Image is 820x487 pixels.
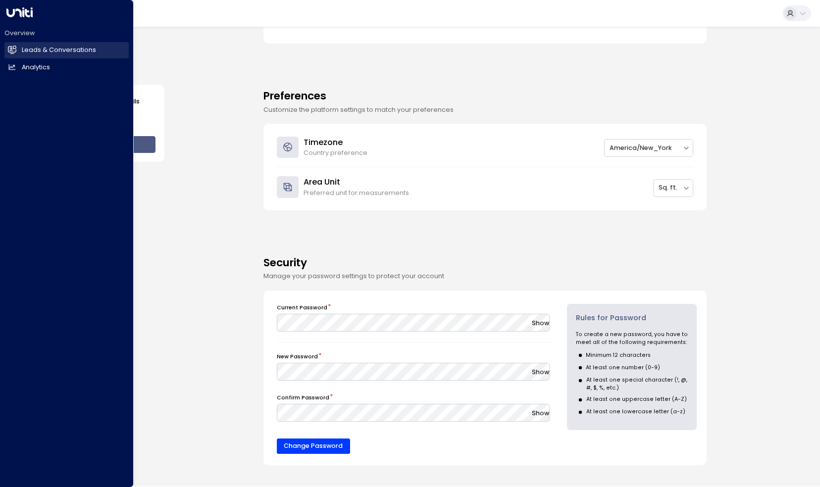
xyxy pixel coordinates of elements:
[277,304,327,312] label: Current Password
[4,59,129,76] a: Analytics
[532,409,549,417] span: Show
[263,272,444,280] span: Manage your password settings to protect your account
[22,63,50,72] h2: Analytics
[586,364,660,372] p: At least one number (0-9)
[532,368,549,378] button: Show
[576,313,688,324] h1: Rules for Password
[277,394,329,402] label: Confirm Password
[586,376,688,392] p: At least one special character (!, @, #, $, %, etc.)
[263,88,706,104] h4: Preferences
[586,408,685,416] p: At least one lowercase letter (a-z)
[659,183,677,193] div: Sq. ft.
[576,331,688,346] p: To create a new password, you have to meet all of the following requirements:
[532,368,549,376] span: Show
[304,148,367,158] p: Country preference
[586,351,651,359] p: Minimum 12 characters
[532,409,549,419] button: Show
[4,29,129,38] h2: Overview
[586,395,687,403] p: At least one uppercase letter (A-Z)
[277,353,318,361] label: New Password
[304,176,409,188] h3: Area Unit
[304,137,367,148] h3: Timezone
[22,46,96,55] h2: Leads & Conversations
[263,105,454,114] span: Customize the platform settings to match your preferences
[277,438,350,454] button: Change Password
[532,319,549,327] span: Show
[4,42,129,58] a: Leads & Conversations
[263,255,706,271] h4: Security
[304,189,409,198] p: Preferred unit for measurements
[532,319,549,329] button: Show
